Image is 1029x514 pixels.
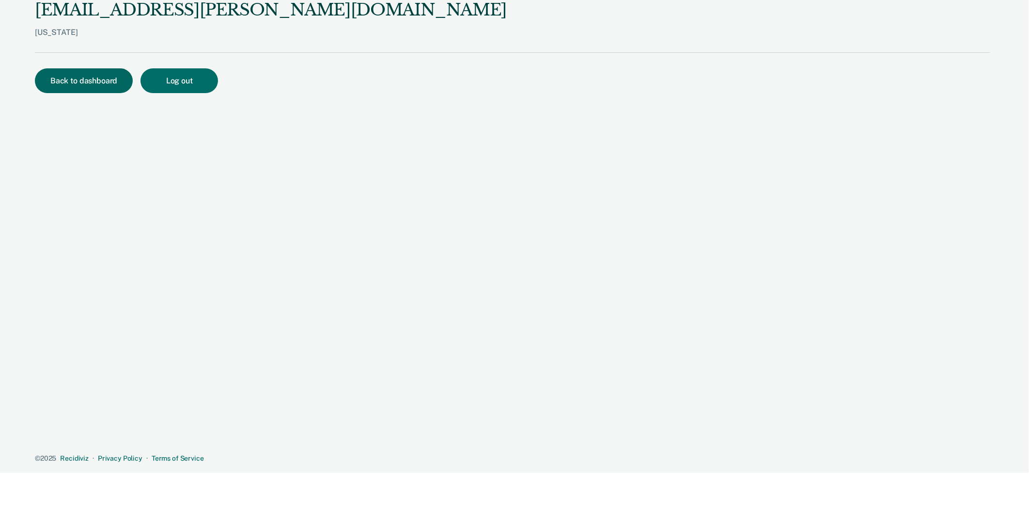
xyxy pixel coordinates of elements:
[35,454,56,462] span: © 2025
[140,68,218,93] button: Log out
[35,77,140,85] a: Back to dashboard
[60,454,89,462] a: Recidiviz
[35,454,990,463] div: · ·
[98,454,142,462] a: Privacy Policy
[35,28,507,52] div: [US_STATE]
[35,68,133,93] button: Back to dashboard
[152,454,204,462] a: Terms of Service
